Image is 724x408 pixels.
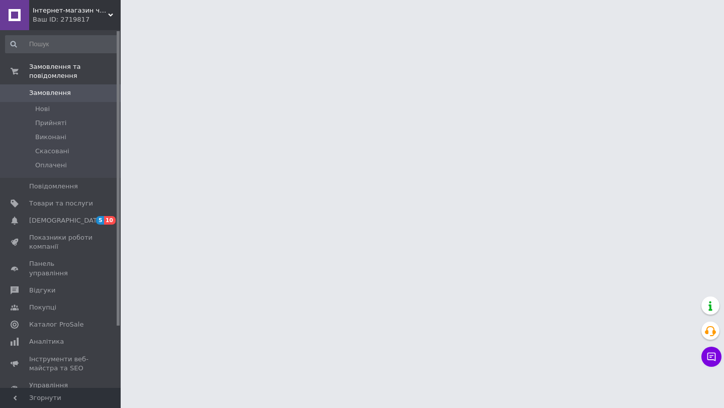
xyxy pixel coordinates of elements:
span: Повідомлення [29,182,78,191]
span: Інструменти веб-майстра та SEO [29,355,93,373]
span: 5 [96,216,104,225]
span: Замовлення та повідомлення [29,62,121,80]
span: Аналітика [29,337,64,346]
span: Нові [35,105,50,114]
span: Замовлення [29,88,71,97]
span: Покупці [29,303,56,312]
span: Скасовані [35,147,69,156]
span: Інтернет-магазин чорної сантехніки та інших товарів для будинку [33,6,108,15]
span: Прийняті [35,119,66,128]
span: 10 [104,216,116,225]
span: Товари та послуги [29,199,93,208]
span: Каталог ProSale [29,320,83,329]
span: Оплачені [35,161,67,170]
span: Панель управління [29,259,93,277]
input: Пошук [5,35,119,53]
span: Відгуки [29,286,55,295]
span: Виконані [35,133,66,142]
span: Управління сайтом [29,381,93,399]
div: Ваш ID: 2719817 [33,15,121,24]
button: Чат з покупцем [701,347,721,367]
span: Показники роботи компанії [29,233,93,251]
span: [DEMOGRAPHIC_DATA] [29,216,104,225]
